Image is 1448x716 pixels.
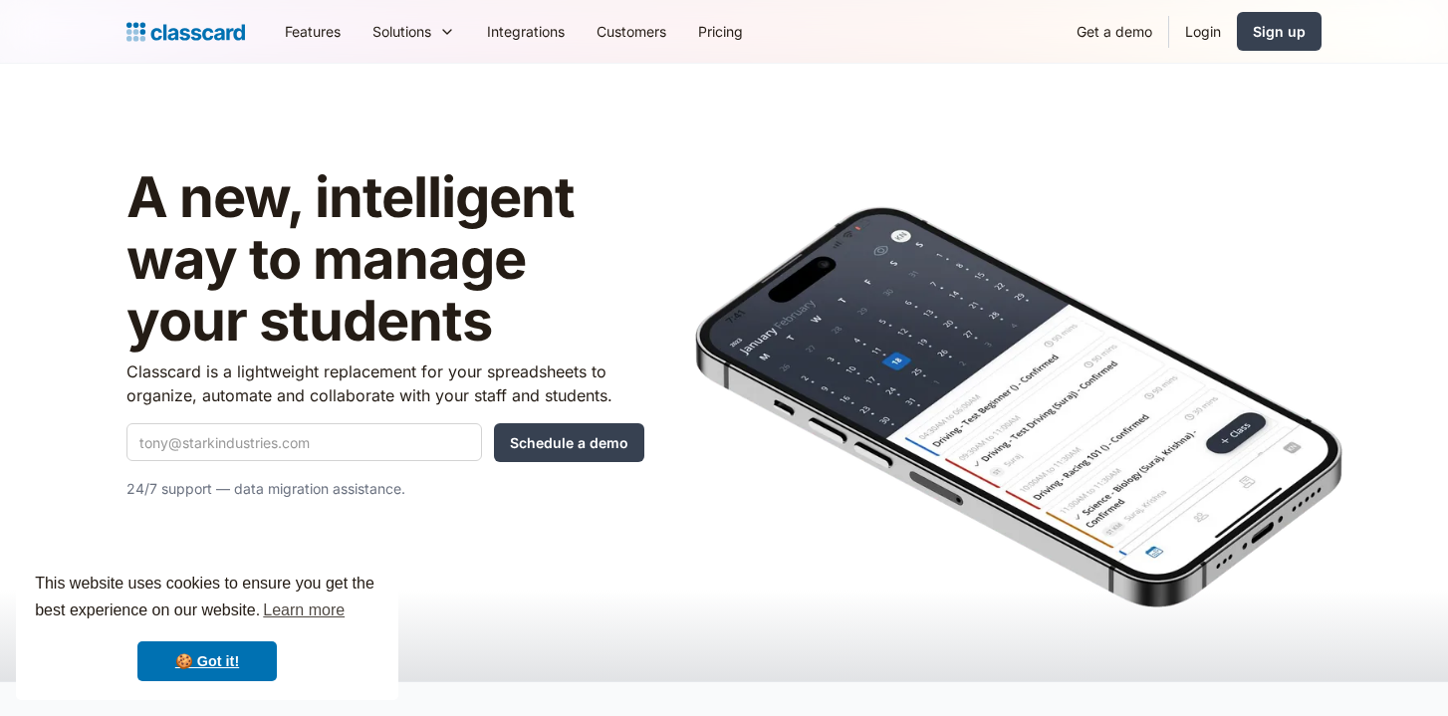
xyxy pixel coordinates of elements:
[126,359,644,407] p: Classcard is a lightweight replacement for your spreadsheets to organize, automate and collaborat...
[1237,12,1322,51] a: Sign up
[269,9,357,54] a: Features
[16,553,398,700] div: cookieconsent
[126,423,482,461] input: tony@starkindustries.com
[126,477,644,501] p: 24/7 support — data migration assistance.
[126,18,245,46] a: Logo
[494,423,644,462] input: Schedule a demo
[126,423,644,462] form: Quick Demo Form
[137,641,277,681] a: dismiss cookie message
[581,9,682,54] a: Customers
[357,9,471,54] div: Solutions
[471,9,581,54] a: Integrations
[126,167,644,352] h1: A new, intelligent way to manage your students
[682,9,759,54] a: Pricing
[372,21,431,42] div: Solutions
[1061,9,1168,54] a: Get a demo
[1253,21,1306,42] div: Sign up
[1169,9,1237,54] a: Login
[260,596,348,625] a: learn more about cookies
[35,572,379,625] span: This website uses cookies to ensure you get the best experience on our website.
